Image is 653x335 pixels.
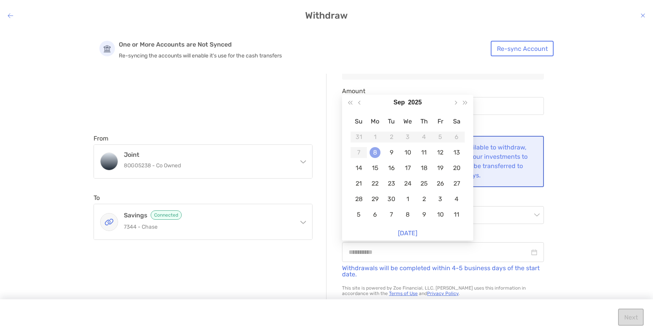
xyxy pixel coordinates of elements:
div: 5 [353,209,364,220]
td: 2025-09-07 [351,145,367,160]
div: 31 [353,132,364,142]
div: 1 [402,194,413,205]
div: 20 [451,163,462,174]
div: 25 [419,178,429,189]
td: 2025-10-05 [351,207,367,222]
div: 8 [402,209,413,220]
td: 2025-09-28 [351,191,367,207]
button: Next year (Control + right) [460,95,470,110]
div: 2 [419,194,429,205]
td: 2025-09-24 [399,176,416,191]
td: 2025-09-13 [448,145,465,160]
div: 29 [370,194,380,205]
img: Savings [101,213,118,231]
div: 5 [435,132,446,142]
p: This site is powered by Zoe Financial, LLC. [PERSON_NAME] uses this information in accordance wit... [342,285,544,296]
button: Next month (PageDown) [450,95,460,110]
td: 2025-09-10 [399,145,416,160]
td: 2025-10-01 [399,191,416,207]
td: 2025-09-12 [432,145,448,160]
div: 3 [402,132,413,142]
a: Privacy Policy [427,291,458,296]
p: Withdrawals will be completed within 4-5 business days of the start date. [342,265,544,278]
div: 23 [386,178,397,189]
th: Th [416,114,432,129]
div: 6 [370,209,380,220]
td: 2025-09-29 [367,191,383,207]
td: 2025-10-06 [367,207,383,222]
button: Previous month (PageUp) [355,95,365,110]
td: 2025-10-10 [432,207,448,222]
img: Account Icon [99,41,115,56]
div: 4 [419,132,429,142]
p: 7344 - Chase [124,222,292,232]
td: 2025-10-11 [448,207,465,222]
div: 7 [353,147,364,158]
td: 2025-09-26 [432,176,448,191]
th: Tu [383,114,399,129]
p: 8OG05238 - Co Owned [124,161,292,170]
a: [DATE] [398,229,417,237]
div: 21 [353,178,364,189]
td: 2025-10-03 [432,191,448,207]
td: 2025-08-31 [351,129,367,145]
td: 2025-09-30 [383,191,399,207]
td: 2025-10-07 [383,207,399,222]
td: 2025-09-09 [383,145,399,160]
div: 16 [386,163,397,174]
td: 2025-09-03 [399,129,416,145]
div: 7 [386,209,397,220]
label: From [94,135,108,142]
th: Sa [448,114,465,129]
div: 6 [451,132,462,142]
h4: Savings [124,210,292,220]
div: 9 [386,147,397,158]
td: 2025-09-02 [383,129,399,145]
a: Terms of Use [389,291,418,296]
div: 22 [370,178,380,189]
div: 2 [386,132,397,142]
td: 2025-09-15 [367,160,383,176]
h4: Joint [124,151,292,158]
td: 2025-10-02 [416,191,432,207]
div: 1 [370,132,380,142]
td: 2025-09-22 [367,176,383,191]
div: 4 [451,194,462,205]
td: 2025-09-21 [351,176,367,191]
td: 2025-10-04 [448,191,465,207]
td: 2025-09-05 [432,129,448,145]
td: 2025-09-08 [367,145,383,160]
td: 2025-10-08 [399,207,416,222]
p: Re-syncing the accounts will enable it's use for the cash transfers [119,52,495,59]
td: 2025-09-14 [351,160,367,176]
div: 3 [435,194,446,205]
div: 19 [435,163,446,174]
td: 2025-09-20 [448,160,465,176]
td: 2025-09-06 [448,129,465,145]
div: 10 [402,147,413,158]
div: 12 [435,147,446,158]
p: One or More Accounts are Not Synced [119,41,495,49]
td: 2025-09-23 [383,176,399,191]
div: 26 [435,178,446,189]
td: 2025-09-19 [432,160,448,176]
td: 2025-09-11 [416,145,432,160]
div: 15 [370,163,380,174]
div: 24 [402,178,413,189]
td: 2025-09-16 [383,160,399,176]
div: 27 [451,178,462,189]
label: To [94,194,100,201]
div: 14 [353,163,364,174]
div: 11 [419,147,429,158]
th: Mo [367,114,383,129]
th: Fr [432,114,448,129]
span: Amount [342,87,544,95]
td: 2025-09-25 [416,176,432,191]
div: 9 [419,209,429,220]
th: Su [351,114,367,129]
div: 17 [402,163,413,174]
div: 10 [435,209,446,220]
button: Choose a year [408,95,422,110]
div: 13 [451,147,462,158]
span: Connected [151,210,182,220]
